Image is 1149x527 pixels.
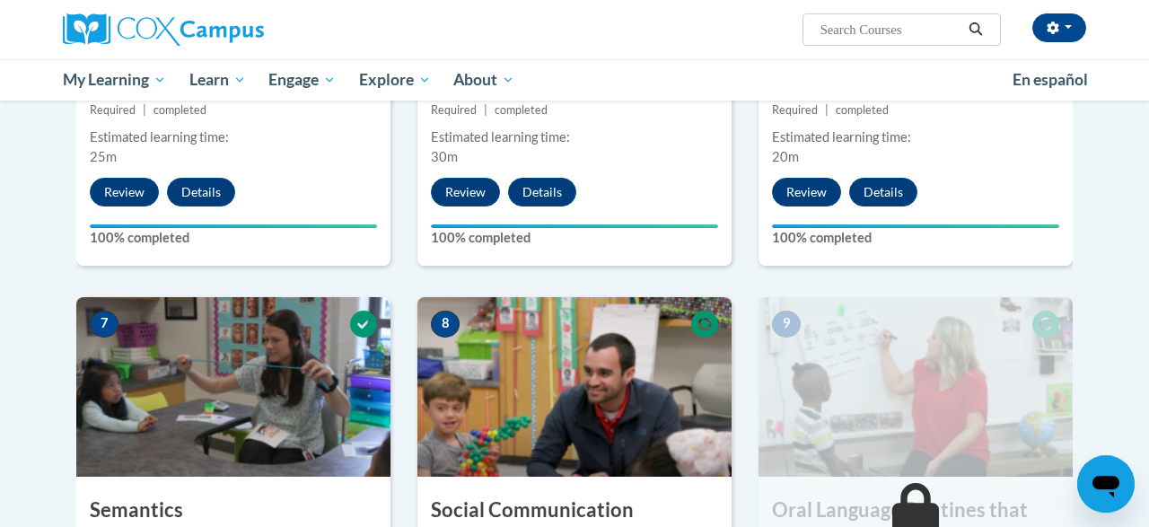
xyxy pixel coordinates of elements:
div: Estimated learning time: [431,127,718,147]
span: completed [153,103,206,117]
a: Learn [178,59,258,101]
button: Review [772,178,841,206]
img: Course Image [759,297,1073,477]
span: Required [90,103,136,117]
div: Your progress [90,224,377,228]
span: | [484,103,487,117]
span: Learn [189,69,246,91]
span: 25m [90,149,117,164]
img: Course Image [76,297,390,477]
span: 30m [431,149,458,164]
button: Account Settings [1032,13,1086,42]
div: Estimated learning time: [772,127,1059,147]
a: En español [1001,61,1100,99]
span: Engage [268,69,336,91]
div: Estimated learning time: [90,127,377,147]
button: Review [90,178,159,206]
span: My Learning [63,69,166,91]
span: | [143,103,146,117]
a: About [443,59,527,101]
button: Details [167,178,235,206]
span: completed [836,103,889,117]
img: Cox Campus [63,13,264,46]
h3: Semantics [76,496,390,524]
span: completed [495,103,548,117]
label: 100% completed [772,228,1059,248]
span: About [453,69,514,91]
iframe: Button to launch messaging window [1077,455,1135,513]
span: 8 [431,311,460,338]
span: Explore [359,69,431,91]
span: | [825,103,829,117]
span: En español [1013,70,1088,89]
div: Your progress [431,224,718,228]
h3: Social Communication [417,496,732,524]
a: My Learning [51,59,178,101]
img: Course Image [417,297,732,477]
a: Cox Campus [63,13,386,46]
span: Required [431,103,477,117]
button: Details [508,178,576,206]
label: 100% completed [431,228,718,248]
input: Search Courses [819,19,962,40]
span: 9 [772,311,801,338]
div: Main menu [49,59,1100,101]
span: Required [772,103,818,117]
a: Explore [347,59,443,101]
div: Your progress [772,224,1059,228]
button: Review [431,178,500,206]
span: 20m [772,149,799,164]
button: Search [962,19,989,40]
a: Engage [257,59,347,101]
span: 7 [90,311,118,338]
button: Details [849,178,917,206]
label: 100% completed [90,228,377,248]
